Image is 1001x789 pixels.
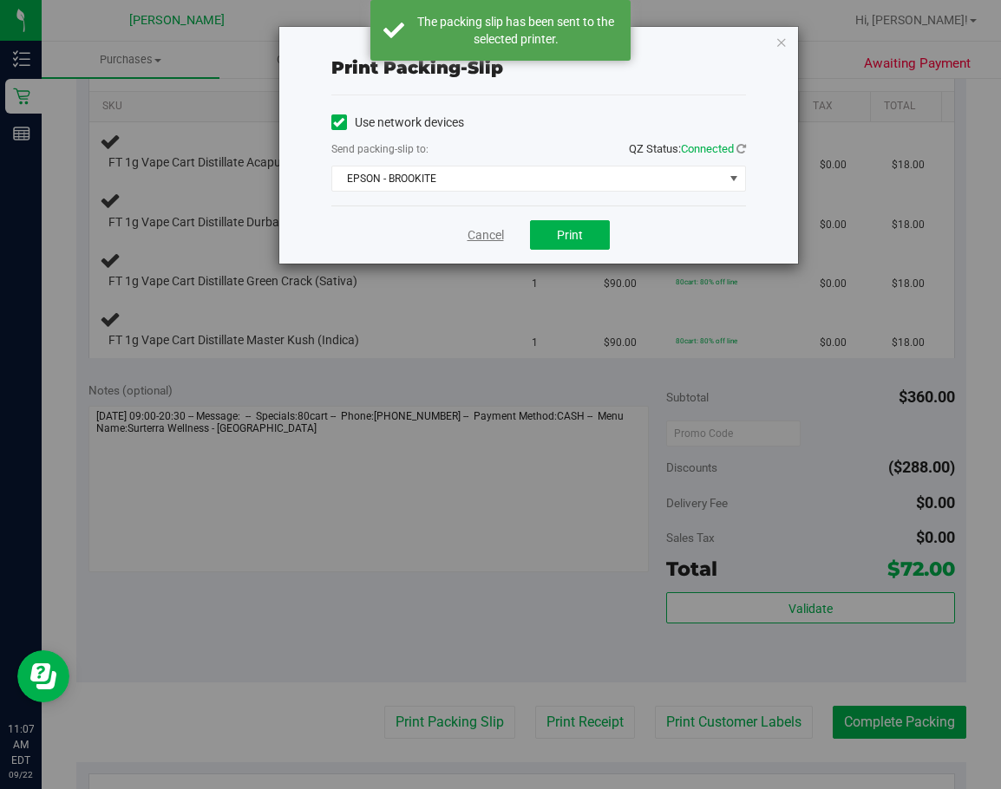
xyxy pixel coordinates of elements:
[681,142,734,155] span: Connected
[468,226,504,245] a: Cancel
[17,650,69,702] iframe: Resource center
[557,228,583,242] span: Print
[331,141,429,157] label: Send packing-slip to:
[414,13,618,48] div: The packing slip has been sent to the selected printer.
[723,166,744,191] span: select
[331,57,503,78] span: Print packing-slip
[629,142,746,155] span: QZ Status:
[332,166,723,191] span: EPSON - BROOKITE
[331,114,464,132] label: Use network devices
[530,220,610,250] button: Print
